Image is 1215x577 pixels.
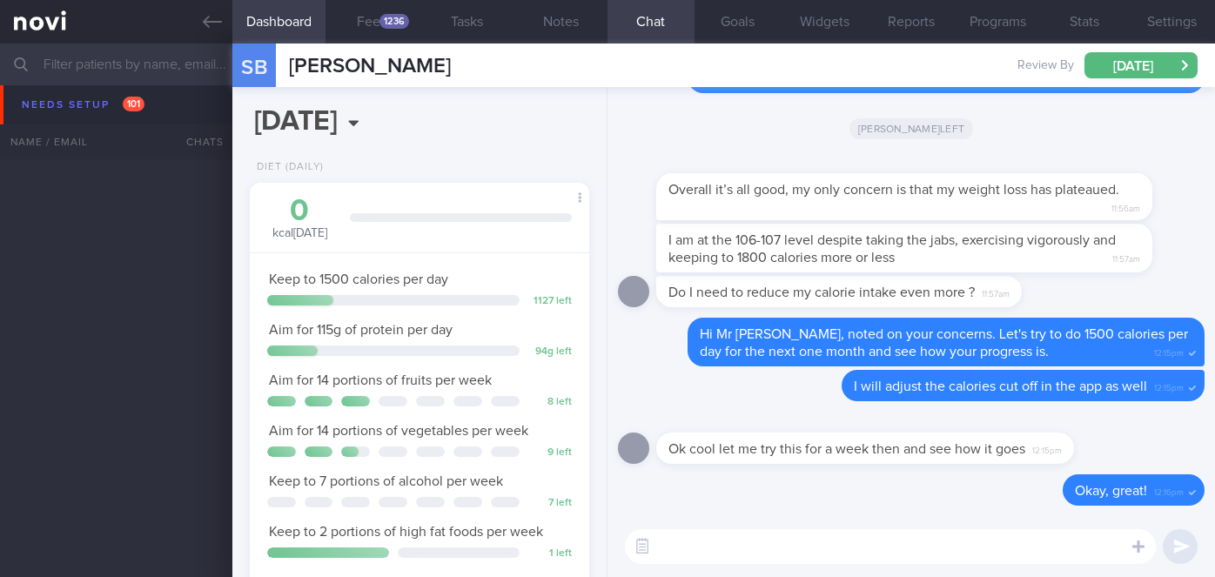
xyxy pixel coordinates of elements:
span: [PERSON_NAME] [289,56,451,77]
div: 9 left [528,446,572,460]
span: Keep to 1500 calories per day [269,272,448,286]
span: 11:57am [982,284,1010,300]
span: 12:16pm [1154,482,1184,499]
button: [DATE] [1084,52,1198,78]
span: Aim for 14 portions of fruits per week [269,373,492,387]
span: 12:15pm [1154,343,1184,359]
span: Hi Mr [PERSON_NAME], noted on your concerns. Let's try to do 1500 calories per day for the next o... [700,327,1188,359]
span: I am at the 106-107 level despite taking the jabs, exercising vigorously and keeping to 1800 calo... [668,233,1116,265]
div: 8 left [528,396,572,409]
span: [PERSON_NAME] left [849,118,973,139]
span: Review By [1017,58,1074,74]
div: 1236 [379,14,409,29]
div: 1 left [528,547,572,560]
div: 94 g left [528,346,572,359]
span: Overall it’s all good, my only concern is that my weight loss has plateaued. [668,183,1119,197]
span: Okay, great! [1075,484,1147,498]
span: Aim for 14 portions of vegetables per week [269,424,528,438]
span: 11:56am [1111,198,1140,215]
span: 12:15pm [1154,378,1184,394]
div: 7 left [528,497,572,510]
div: kcal [DATE] [267,196,332,242]
div: 0 [267,196,332,226]
div: Diet (Daily) [250,161,324,174]
span: I will adjust the calories cut off in the app as well [854,379,1147,393]
div: 1127 left [528,295,572,308]
span: 11:57am [1112,249,1140,265]
span: Aim for 115g of protein per day [269,323,453,337]
span: Keep to 7 portions of alcohol per week [269,474,503,488]
span: 12:15pm [1032,440,1062,457]
span: Keep to 2 portions of high fat foods per week [269,525,543,539]
span: Ok cool let me try this for a week then and see how it goes [668,442,1025,456]
span: Do I need to reduce my calorie intake even more ? [668,285,975,299]
div: SB [221,33,286,100]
